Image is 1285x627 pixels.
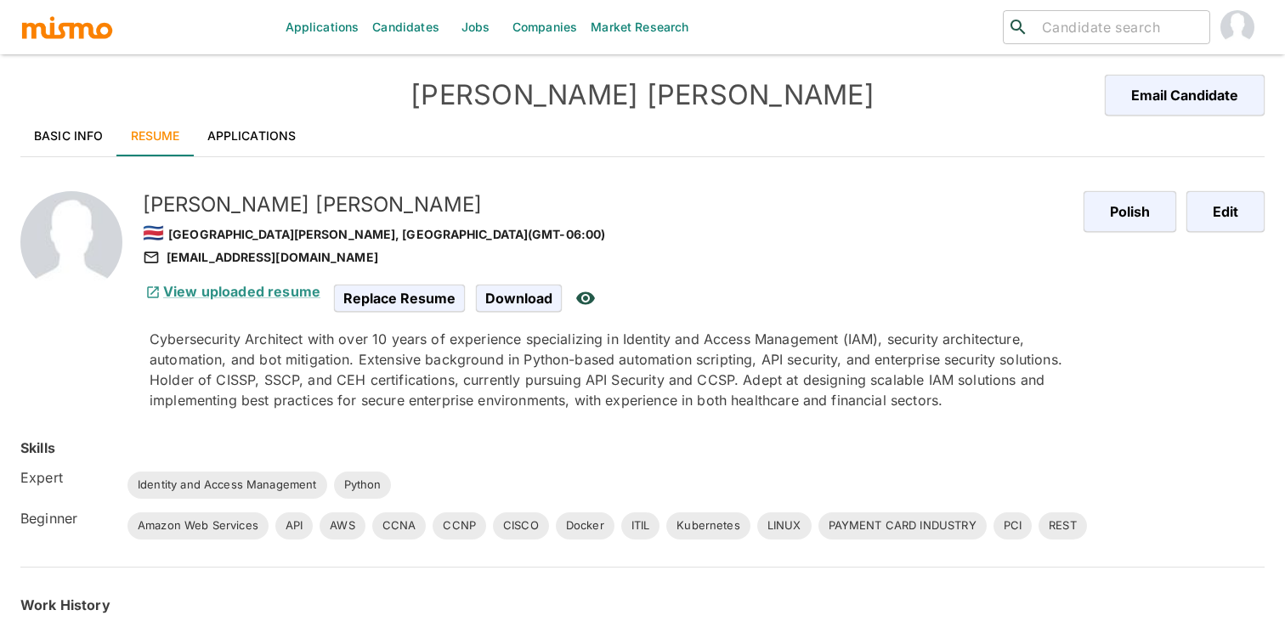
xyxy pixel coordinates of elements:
h6: Beginner [20,508,114,528]
button: Email Candidate [1105,75,1265,116]
input: Candidate search [1035,15,1203,39]
span: AWS [320,517,365,534]
span: PAYMENT CARD INDUSTRY [818,517,987,534]
span: Amazon Web Services [127,517,269,534]
span: REST [1039,517,1087,534]
span: API [275,517,313,534]
h6: Skills [20,438,55,458]
div: [EMAIL_ADDRESS][DOMAIN_NAME] [143,247,1070,268]
span: Python [334,477,392,494]
span: CCNP [433,517,486,534]
span: Download [476,285,562,312]
span: CISCO [493,517,549,534]
span: Kubernetes [666,517,750,534]
span: Replace Resume [334,285,465,312]
span: LINUX [757,517,812,534]
div: Cybersecurity Architect with over 10 years of experience specializing in Identity and Access Mana... [150,329,1070,410]
span: Docker [556,517,614,534]
a: Basic Info [20,116,117,156]
a: Download [476,290,562,304]
h4: [PERSON_NAME] [PERSON_NAME] [331,78,954,112]
span: Identity and Access Management [127,477,327,494]
span: 🇨🇷 [143,223,164,243]
a: View uploaded resume [143,283,320,300]
button: Polish [1084,191,1176,232]
h6: Expert [20,467,114,488]
div: [GEOGRAPHIC_DATA][PERSON_NAME], [GEOGRAPHIC_DATA] (GMT-06:00) [143,218,1070,247]
span: CCNA [372,517,427,534]
a: Resume [117,116,194,156]
img: logo [20,14,114,40]
img: Gabriel Hernandez [1220,10,1254,44]
h5: [PERSON_NAME] [PERSON_NAME] [143,191,1070,218]
a: Applications [194,116,310,156]
button: Edit [1186,191,1265,232]
span: ITIL [621,517,660,534]
span: PCI [993,517,1032,534]
img: 2Q== [20,191,122,293]
h6: Work History [20,595,1265,615]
